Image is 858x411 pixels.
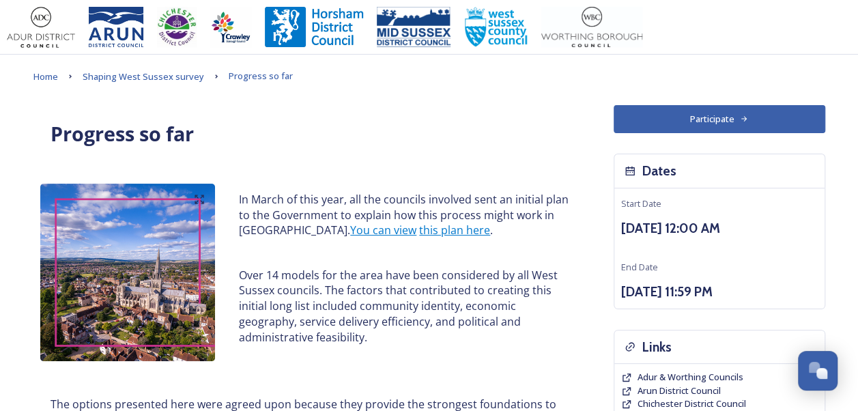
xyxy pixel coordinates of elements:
img: Crawley%20BC%20logo.jpg [210,7,251,48]
span: Progress so far [229,70,293,82]
h3: Dates [642,161,676,181]
span: End Date [621,261,658,273]
strong: Progress so far [51,120,194,147]
img: CDC%20Logo%20-%20you%20may%20have%20a%20better%20version.jpg [157,7,197,48]
h3: [DATE] 11:59 PM [621,282,818,302]
a: Adur & Worthing Councils [638,371,743,384]
img: Arun%20District%20Council%20logo%20blue%20CMYK.jpg [89,7,143,48]
span: Home [33,70,58,83]
p: In March of this year, all the councils involved sent an initial plan to the Government to explai... [239,192,569,238]
a: Home [33,68,58,85]
img: Horsham%20DC%20Logo.jpg [265,7,363,48]
a: this plan here [419,223,490,238]
a: You can view [350,223,416,238]
h3: Links [642,337,672,357]
a: Chichester District Council [638,397,746,410]
a: Arun District Council [638,384,721,397]
span: Start Date [621,197,661,210]
img: Worthing_Adur%20%281%29.jpg [541,7,642,48]
a: Shaping West Sussex survey [83,68,204,85]
p: Over 14 models for the area have been considered by all West Sussex councils. The factors that co... [239,268,569,345]
img: WSCCPos-Spot-25mm.jpg [464,7,528,48]
img: Adur%20logo%20%281%29.jpeg [7,7,75,48]
button: Open Chat [798,351,838,391]
span: Shaping West Sussex survey [83,70,204,83]
span: Arun District Council [638,384,721,397]
span: Chichester District Council [638,397,746,410]
h3: [DATE] 12:00 AM [621,218,818,238]
button: Participate [614,105,825,133]
img: 150ppimsdc%20logo%20blue.png [377,7,451,48]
